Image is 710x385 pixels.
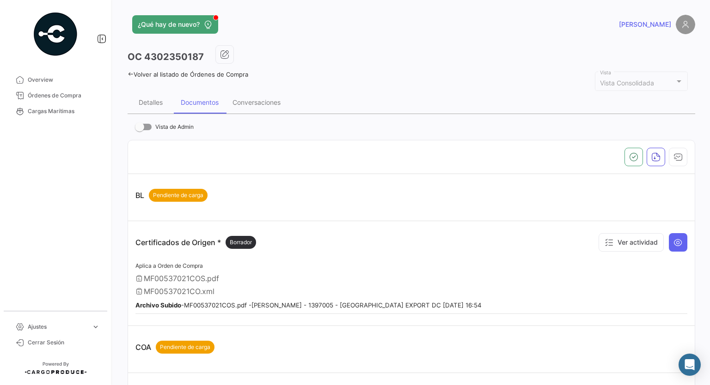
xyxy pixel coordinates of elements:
[135,341,214,354] p: COA
[28,107,100,115] span: Cargas Marítimas
[144,287,214,296] span: MF00537021CO.xml
[138,20,200,29] span: ¿Qué hay de nuevo?
[233,98,281,106] div: Conversaciones
[7,72,104,88] a: Overview
[676,15,695,34] img: placeholder-user.png
[92,323,100,331] span: expand_more
[144,274,219,283] span: MF00537021COS.pdf
[128,71,248,78] a: Volver al listado de Órdenes de Compra
[7,88,104,103] a: Órdenes de Compra
[28,323,88,331] span: Ajustes
[153,191,203,199] span: Pendiente de carga
[135,189,208,202] p: BL
[135,236,256,249] p: Certificados de Origen *
[139,98,163,106] div: Detalles
[28,76,100,84] span: Overview
[230,238,252,247] span: Borrador
[32,11,79,57] img: powered-by.png
[679,354,701,376] div: Open Intercom Messenger
[155,121,194,132] span: Vista de Admin
[160,343,210,351] span: Pendiente de carga
[28,338,100,347] span: Cerrar Sesión
[181,98,219,106] div: Documentos
[599,233,664,252] button: Ver actividad
[132,15,218,34] button: ¿Qué hay de nuevo?
[135,301,482,309] small: - MF00537021COS.pdf - [PERSON_NAME] - 1397005 - [GEOGRAPHIC_DATA] EXPORT DC [DATE] 16:54
[135,262,203,269] span: Aplica a Orden de Compra
[128,50,204,63] h3: OC 4302350187
[28,91,100,100] span: Órdenes de Compra
[7,103,104,119] a: Cargas Marítimas
[600,79,654,87] mat-select-trigger: Vista Consolidada
[619,20,671,29] span: [PERSON_NAME]
[135,301,181,309] b: Archivo Subido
